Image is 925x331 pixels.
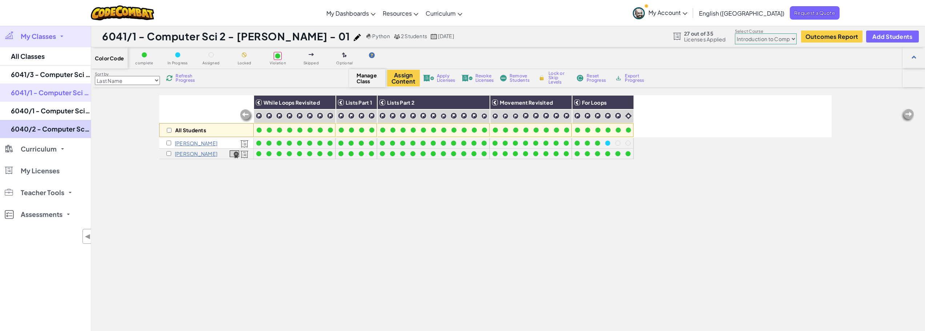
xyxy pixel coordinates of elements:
img: IconChallengeLevel.svg [553,112,560,119]
img: IconChallengeLevel.svg [584,112,591,119]
img: IconChallengeLevel.svg [266,112,273,119]
span: Color Code [95,55,124,61]
img: IconReset.svg [576,75,584,81]
img: IconChallengeLevel.svg [399,112,406,119]
img: python.png [366,34,372,39]
img: IconChallengeLevel.svg [594,112,601,119]
img: IconArchive.svg [615,75,622,81]
span: My Account [648,9,687,16]
span: [DATE] [438,33,454,39]
span: Licenses Applied [684,36,726,42]
img: IconLicenseRevoke.svg [462,75,472,81]
span: Revoke Licenses [475,74,494,82]
span: Lock or Skip Levels [548,71,570,84]
img: Arrow_Left_Inactive.png [900,108,915,123]
a: CodeCombat logo [91,5,154,20]
img: IconChallengeLevel.svg [481,113,487,119]
img: IconChallengeLevel.svg [389,112,396,119]
label: Sort by [95,71,160,77]
img: IconOptionalLevel.svg [342,52,347,58]
span: In Progress [168,61,188,65]
label: Select Course [735,28,797,34]
span: English ([GEOGRAPHIC_DATA]) [699,9,784,17]
p: Justin Mettey [175,140,217,146]
img: Arrow_Left_Inactive.png [239,109,254,123]
img: IconChallengeLevel.svg [276,112,283,119]
img: IconChallengeLevel.svg [410,112,417,119]
img: IconChallengeLevel.svg [430,112,437,119]
img: IconChallengeLevel.svg [348,112,355,119]
span: complete [135,61,153,65]
img: IconChallengeLevel.svg [358,112,365,119]
span: Violation [270,61,286,65]
span: 27 out of 35 [684,31,726,36]
img: IconChallengeLevel.svg [327,112,334,119]
span: My Dashboards [326,9,369,17]
img: IconRemoveStudents.svg [500,75,507,81]
img: IconChallengeLevel.svg [563,112,570,119]
span: My Classes [21,33,56,40]
span: Curriculum [426,9,456,17]
span: Export Progress [625,74,647,82]
img: IconChallengeLevel.svg [543,112,550,119]
a: Curriculum [422,3,466,23]
span: Remove Students [510,74,531,82]
img: IconChallengeLevel.svg [615,112,622,119]
h1: 6041/1 - Computer Sci 2 - [PERSON_NAME] - 01 [102,29,350,43]
span: My Licenses [21,167,60,174]
span: ◀ [85,231,91,242]
img: Licensed [240,150,249,158]
a: English ([GEOGRAPHIC_DATA]) [695,3,788,23]
span: Teacher Tools [21,189,64,196]
span: Resources [383,9,412,17]
img: IconChallengeLevel.svg [306,112,313,119]
img: IconChallengeLevel.svg [461,112,467,119]
img: IconIntro.svg [625,113,632,119]
img: IconChallengeLevel.svg [492,113,498,119]
span: Reset Progress [587,74,608,82]
span: Add Students [872,33,912,40]
img: IconChallengeLevel.svg [471,112,478,119]
span: Curriculum [21,146,57,152]
span: While Loops Revisited [264,99,320,106]
a: View Course Completion Certificate [230,149,239,158]
img: IconLicenseApply.svg [423,75,434,81]
span: Locked [238,61,251,65]
img: Licensed [240,140,249,148]
img: IconChallengeLevel.svg [286,112,293,119]
img: calendar.svg [431,34,437,39]
img: IconSkippedLevel.svg [309,53,314,56]
img: IconChallengeLevel.svg [338,112,345,119]
img: IconChallengeLevel.svg [450,112,457,119]
span: Movement Revisited [500,99,553,106]
span: For Loops [582,99,607,106]
a: My Dashboards [323,3,379,23]
button: Outcomes Report [801,31,862,43]
a: Request a Quote [790,6,840,20]
img: IconReload.svg [166,75,173,81]
span: Lists Part 1 [346,99,372,106]
img: IconChallengeLevel.svg [256,112,262,119]
img: avatar [633,7,645,19]
button: Add Students [866,31,918,43]
span: Refresh Progress [176,74,198,82]
img: IconChallengeLevel.svg [420,112,427,119]
img: IconChallengeLevel.svg [502,113,508,119]
span: Python [372,33,390,39]
img: IconLock.svg [538,74,546,81]
p: All Students [175,127,206,133]
img: IconChallengeLevel.svg [532,112,539,119]
img: IconChallengeLevel.svg [522,112,529,119]
span: Assessments [21,211,63,218]
img: iconPencil.svg [354,34,361,41]
button: Assign Content [387,70,420,86]
img: IconChallengeLevel.svg [368,112,375,119]
span: Lists Part 2 [387,99,414,106]
span: Optional [336,61,353,65]
p: Ariel Whitworth [175,151,217,157]
span: Assigned [202,61,220,65]
a: Resources [379,3,422,23]
span: 2 Students [401,33,427,39]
